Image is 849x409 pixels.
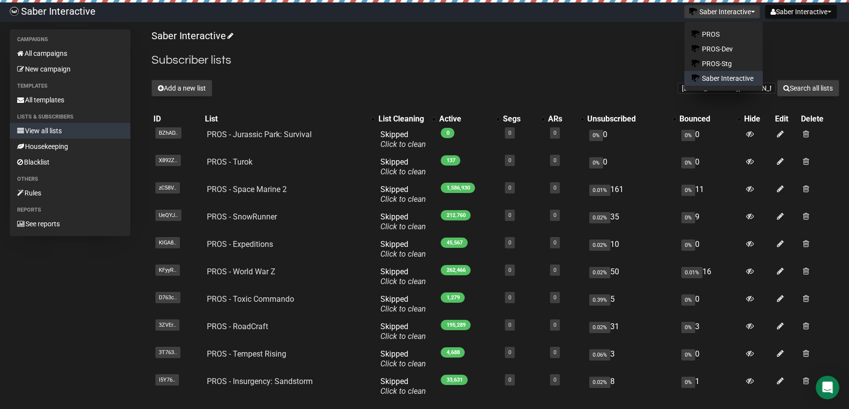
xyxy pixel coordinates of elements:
[155,237,180,248] span: KlGA8..
[684,27,763,42] a: PROS
[380,140,425,149] a: Click to clean
[681,267,702,278] span: 0.01%
[585,290,677,318] td: 5
[681,130,695,141] span: 0%
[553,130,556,136] a: 0
[155,347,180,358] span: 3T763..
[207,157,252,167] a: PROS - Turok
[553,185,556,191] a: 0
[439,114,491,124] div: Active
[376,112,437,126] th: List Cleaning: No sort applied, activate to apply an ascending sort
[585,181,677,208] td: 161
[10,185,130,201] a: Rules
[151,51,839,69] h2: Subscriber lists
[441,183,475,193] span: 1,586,930
[380,294,425,313] span: Skipped
[677,126,742,153] td: 0
[10,34,130,46] li: Campaigns
[437,112,501,126] th: Active: No sort applied, activate to apply an ascending sort
[589,212,610,223] span: 0.02%
[585,236,677,263] td: 10
[155,374,179,385] span: I5Y76..
[585,126,677,153] td: 0
[380,194,425,204] a: Click to clean
[10,92,130,108] a: All templates
[203,112,376,126] th: List: No sort applied, activate to apply an ascending sort
[684,56,763,71] a: PROS-Stg
[207,240,273,249] a: PROS - Expeditions
[10,173,130,185] li: Others
[589,130,603,141] span: 0%
[589,185,610,196] span: 0.01%
[441,238,468,248] span: 45,567
[681,294,695,306] span: 0%
[378,114,427,124] div: List Cleaning
[503,114,536,124] div: Segs
[380,167,425,176] a: Click to clean
[151,30,232,42] a: Saber Interactive
[548,114,576,124] div: ARs
[380,249,425,259] a: Click to clean
[589,377,610,388] span: 0.02%
[441,347,465,358] span: 4,688
[155,292,180,303] span: D763c..
[553,157,556,164] a: 0
[501,112,546,126] th: Segs: No sort applied, activate to apply an ascending sort
[441,155,460,166] span: 137
[677,208,742,236] td: 9
[441,292,465,303] span: 1,279
[508,240,511,246] a: 0
[585,373,677,400] td: 8
[380,386,425,396] a: Click to clean
[380,130,425,149] span: Skipped
[10,204,130,216] li: Reports
[207,377,313,386] a: PROS - Insurgency: Sandstorm
[681,157,695,168] span: 0%
[677,236,742,263] td: 0
[765,5,837,19] button: Saber Interactive
[553,349,556,356] a: 0
[589,157,603,168] span: 0%
[589,349,610,361] span: 0.06%
[10,61,130,77] a: New campaign
[380,212,425,231] span: Skipped
[681,377,695,388] span: 0%
[799,112,839,126] th: Delete: No sort applied, sorting is disabled
[585,345,677,373] td: 3
[589,294,610,306] span: 0.39%
[585,263,677,290] td: 50
[380,377,425,396] span: Skipped
[677,263,742,290] td: 16
[677,112,742,126] th: Bounced: No sort applied, activate to apply an ascending sort
[153,114,201,124] div: ID
[508,322,511,328] a: 0
[585,208,677,236] td: 35
[380,322,425,341] span: Skipped
[553,212,556,218] a: 0
[10,216,130,232] a: See reports
[380,349,425,368] span: Skipped
[155,182,180,193] span: zC58V..
[692,45,699,52] img: favicons
[380,157,425,176] span: Skipped
[508,294,511,301] a: 0
[677,318,742,345] td: 3
[207,212,277,221] a: PROS - SnowRunner
[681,322,695,333] span: 0%
[589,240,610,251] span: 0.02%
[207,185,287,194] a: PROS - Space Marine 2
[380,359,425,368] a: Click to clean
[553,267,556,273] a: 0
[684,42,763,56] a: PROS-Dev
[10,80,130,92] li: Templates
[380,277,425,286] a: Click to clean
[380,240,425,259] span: Skipped
[508,267,511,273] a: 0
[684,5,760,19] button: Saber Interactive
[553,322,556,328] a: 0
[677,153,742,181] td: 0
[681,185,695,196] span: 0%
[155,155,181,166] span: X892Z..
[587,114,667,124] div: Unsubscribed
[380,267,425,286] span: Skipped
